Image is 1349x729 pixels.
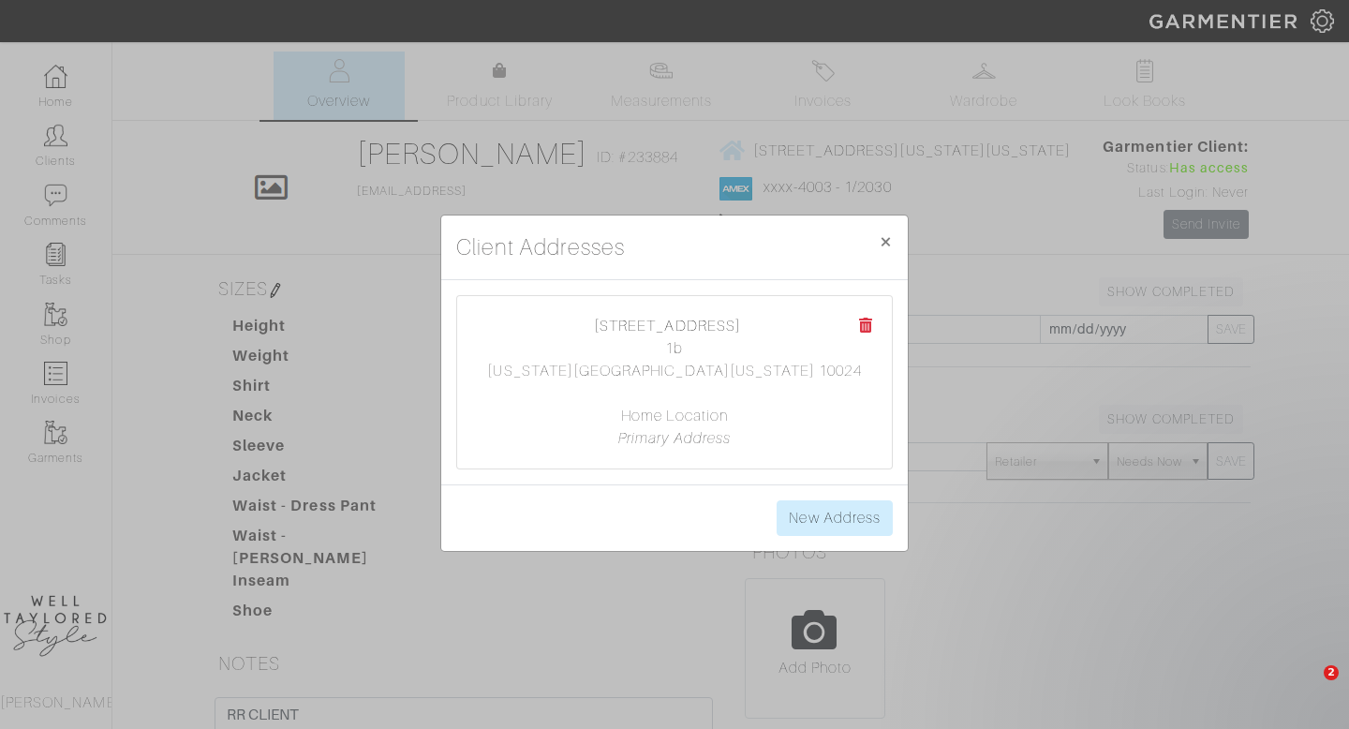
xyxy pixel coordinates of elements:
[456,231,625,264] h4: Client Addresses
[879,229,893,254] span: ×
[1324,665,1339,680] span: 2
[777,500,893,536] a: New Address
[594,318,741,335] a: [STREET_ADDRESS]
[1285,665,1330,710] iframe: Intercom live chat
[476,315,873,450] center: 1b [US_STATE][GEOGRAPHIC_DATA][US_STATE] 10024 Home Location
[618,430,732,447] i: Primary Address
